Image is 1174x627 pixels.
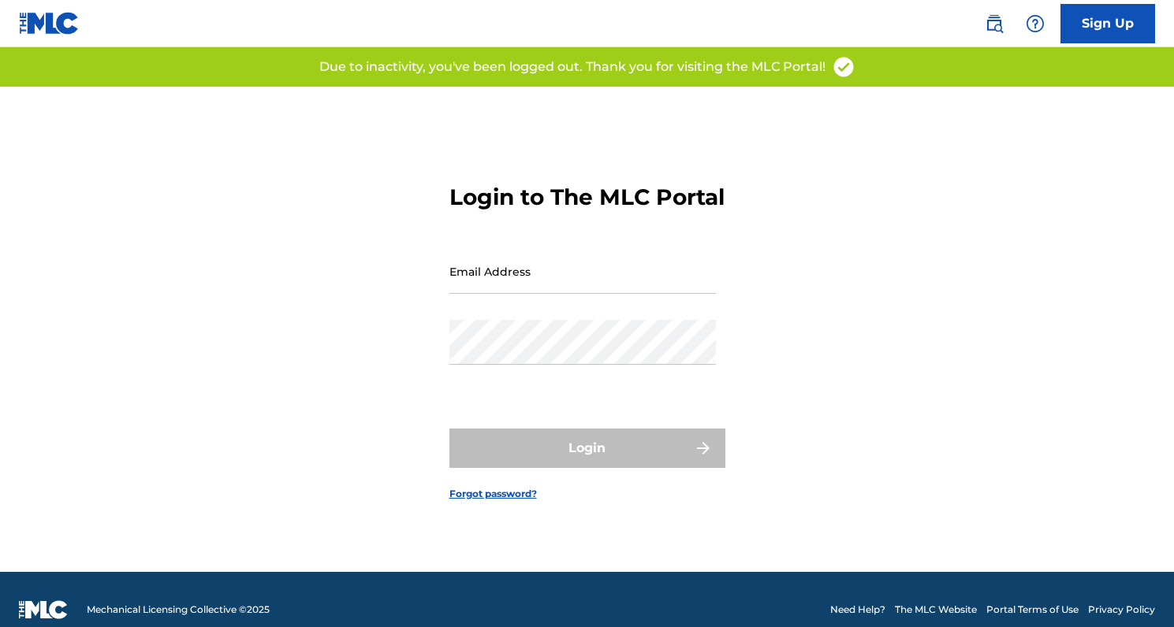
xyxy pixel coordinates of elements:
[985,14,1004,33] img: search
[1026,14,1045,33] img: help
[1019,8,1051,39] div: Help
[830,603,885,617] a: Need Help?
[449,487,537,501] a: Forgot password?
[978,8,1010,39] a: Public Search
[19,12,80,35] img: MLC Logo
[1088,603,1155,617] a: Privacy Policy
[87,603,270,617] span: Mechanical Licensing Collective © 2025
[986,603,1079,617] a: Portal Terms of Use
[449,184,725,211] h3: Login to The MLC Portal
[19,600,68,619] img: logo
[1060,4,1155,43] a: Sign Up
[319,58,826,76] p: Due to inactivity, you've been logged out. Thank you for visiting the MLC Portal!
[895,603,977,617] a: The MLC Website
[832,55,855,79] img: access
